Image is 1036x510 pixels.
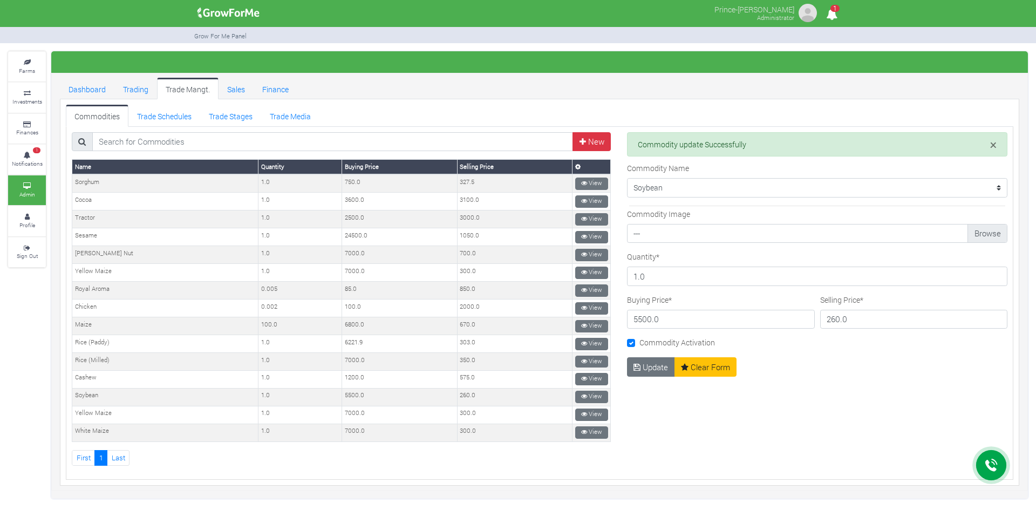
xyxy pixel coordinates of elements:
[457,300,572,317] td: 2000.0
[258,160,342,174] th: Quantity
[72,264,258,282] td: Yellow Maize
[457,406,572,424] td: 300.0
[342,353,457,371] td: 7000.0
[258,335,342,353] td: 1.0
[342,174,457,192] td: 750.0
[575,231,608,243] a: View
[72,406,258,424] td: Yellow Maize
[72,424,258,441] td: White Maize
[157,78,219,99] a: Trade Mangt.
[575,320,608,332] a: View
[19,191,35,198] small: Admin
[72,210,258,228] td: Tractor
[8,145,46,174] a: 1 Notifications
[575,391,608,403] a: View
[258,424,342,441] td: 1.0
[457,424,572,441] td: 300.0
[219,78,254,99] a: Sales
[627,162,689,174] label: Commodity Name
[12,98,42,105] small: Investments
[8,52,46,81] a: Farms
[92,132,574,152] input: Search for Commodities
[821,10,842,21] a: 1
[457,317,572,335] td: 670.0
[8,206,46,236] a: Profile
[575,338,608,350] a: View
[66,105,128,126] a: Commodities
[72,450,95,466] a: First
[342,160,457,174] th: Buying Price
[72,388,258,406] td: Soybean
[258,317,342,335] td: 100.0
[342,300,457,317] td: 100.0
[342,335,457,353] td: 6221.9
[194,2,263,24] img: growforme image
[342,370,457,388] td: 1200.0
[797,2,819,24] img: growforme image
[60,78,114,99] a: Dashboard
[258,282,342,300] td: 0.005
[72,193,258,210] td: Cocoa
[94,450,107,466] a: 1
[821,2,842,26] i: Notifications
[575,178,608,190] a: View
[457,160,572,174] th: Selling Price
[627,224,1007,243] label: ---
[72,228,258,246] td: Sesame
[12,160,43,167] small: Notifications
[72,174,258,192] td: Sorghum
[572,132,611,152] a: New
[200,105,261,126] a: Trade Stages
[8,237,46,267] a: Sign Out
[627,132,1007,157] div: Commodity update Successfully
[72,160,258,174] th: Name
[261,105,319,126] a: Trade Media
[575,409,608,421] a: View
[342,317,457,335] td: 6800.0
[830,5,840,12] span: 1
[258,228,342,246] td: 1.0
[107,450,129,466] a: Last
[639,337,715,348] label: Commodity Activation
[342,424,457,441] td: 7000.0
[72,282,258,300] td: Royal Aroma
[342,228,457,246] td: 24500.0
[114,78,157,99] a: Trading
[757,13,794,22] small: Administrator
[194,32,247,40] small: Grow For Me Panel
[258,210,342,228] td: 1.0
[342,388,457,406] td: 5500.0
[575,284,608,297] a: View
[457,264,572,282] td: 300.0
[33,147,40,154] span: 1
[8,114,46,144] a: Finances
[258,406,342,424] td: 1.0
[72,317,258,335] td: Maize
[72,335,258,353] td: Rice (Paddy)
[72,246,258,264] td: [PERSON_NAME] Nut
[258,353,342,371] td: 1.0
[457,388,572,406] td: 260.0
[575,302,608,315] a: View
[575,373,608,385] a: View
[342,210,457,228] td: 2500.0
[990,137,997,153] span: ×
[575,195,608,208] a: View
[258,246,342,264] td: 1.0
[258,370,342,388] td: 1.0
[8,175,46,205] a: Admin
[457,210,572,228] td: 3000.0
[16,128,38,136] small: Finances
[128,105,200,126] a: Trade Schedules
[575,213,608,226] a: View
[820,294,863,305] label: Selling Price
[457,335,572,353] td: 303.0
[457,174,572,192] td: 327.5
[457,353,572,371] td: 350.0
[457,370,572,388] td: 575.0
[342,193,457,210] td: 3600.0
[72,370,258,388] td: Cashew
[457,193,572,210] td: 3100.0
[19,221,35,229] small: Profile
[72,450,611,466] nav: Page Navigation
